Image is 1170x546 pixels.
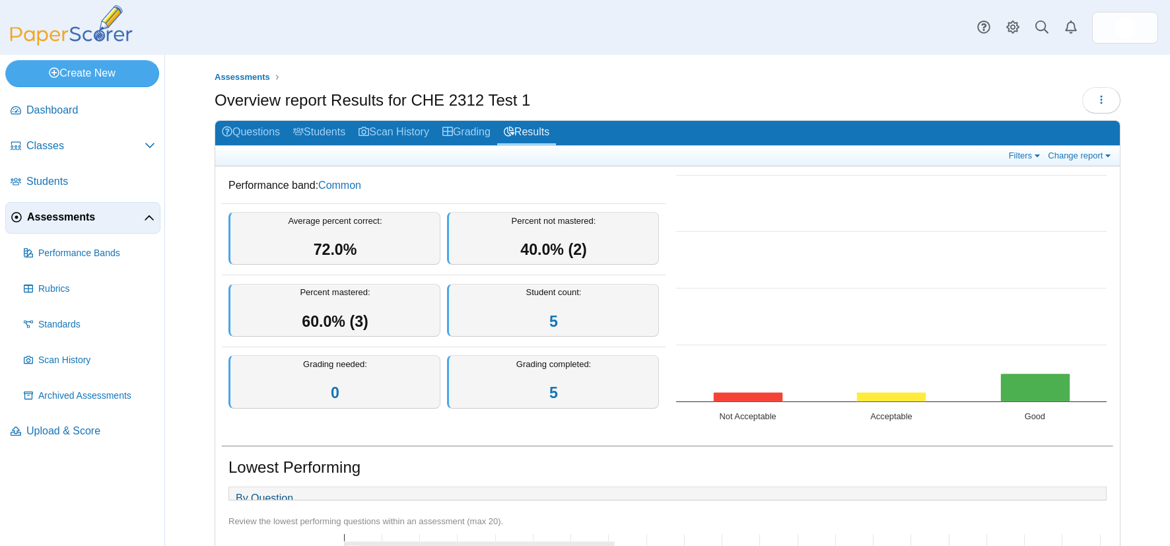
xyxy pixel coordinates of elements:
[287,121,352,145] a: Students
[720,411,776,421] text: Not Acceptable
[520,241,587,258] span: 40.0% (2)
[5,131,160,162] a: Classes
[857,393,926,402] path: Acceptable, 1. Overall Assessment Performance.
[352,121,436,145] a: Scan History
[228,516,1107,528] div: Review the lowest performing questions within an assessment (max 20).
[447,212,659,265] div: Percent not mastered:
[27,210,144,224] span: Assessments
[1001,374,1070,401] path: Good, 3. Overall Assessment Performance.
[215,89,530,112] h1: Overview report Results for CHE 2312 Test 1
[228,284,440,337] div: Percent mastered:
[5,60,159,86] a: Create New
[18,345,160,376] a: Scan History
[222,168,666,203] dd: Performance band:
[5,36,137,48] a: PaperScorer
[670,168,1113,432] svg: Interactive chart
[1056,13,1085,42] a: Alerts
[18,380,160,412] a: Archived Assessments
[18,238,160,269] a: Performance Bands
[229,487,300,510] a: By Question
[5,202,160,234] a: Assessments
[670,168,1113,432] div: Chart. Highcharts interactive chart.
[549,313,558,330] a: 5
[714,393,783,402] path: Not Acceptable, 1. Overall Assessment Performance.
[18,273,160,305] a: Rubrics
[5,166,160,198] a: Students
[18,309,160,341] a: Standards
[26,139,145,153] span: Classes
[318,180,361,191] a: Common
[497,121,556,145] a: Results
[215,72,270,82] span: Assessments
[26,424,155,438] span: Upload & Score
[1045,150,1117,161] a: Change report
[26,103,155,118] span: Dashboard
[5,5,137,46] img: PaperScorer
[870,411,912,421] text: Acceptable
[447,355,659,409] div: Grading completed:
[211,69,273,86] a: Assessments
[38,283,155,296] span: Rubrics
[331,384,339,401] a: 0
[26,174,155,189] span: Students
[228,456,361,479] h1: Lowest Performing
[302,313,368,330] span: 60.0% (3)
[1115,17,1136,38] img: ps.WOjabKFp3inL8Uyd
[5,95,160,127] a: Dashboard
[549,384,558,401] a: 5
[436,121,497,145] a: Grading
[5,416,160,448] a: Upload & Score
[38,354,155,367] span: Scan History
[447,284,659,337] div: Student count:
[38,390,155,403] span: Archived Assessments
[215,121,287,145] a: Questions
[1115,17,1136,38] span: John Merle
[38,318,155,331] span: Standards
[228,355,440,409] div: Grading needed:
[314,241,357,258] span: 72.0%
[1092,12,1158,44] a: ps.WOjabKFp3inL8Uyd
[1006,150,1046,161] a: Filters
[38,247,155,260] span: Performance Bands
[1025,411,1045,421] text: Good
[228,212,440,265] div: Average percent correct:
